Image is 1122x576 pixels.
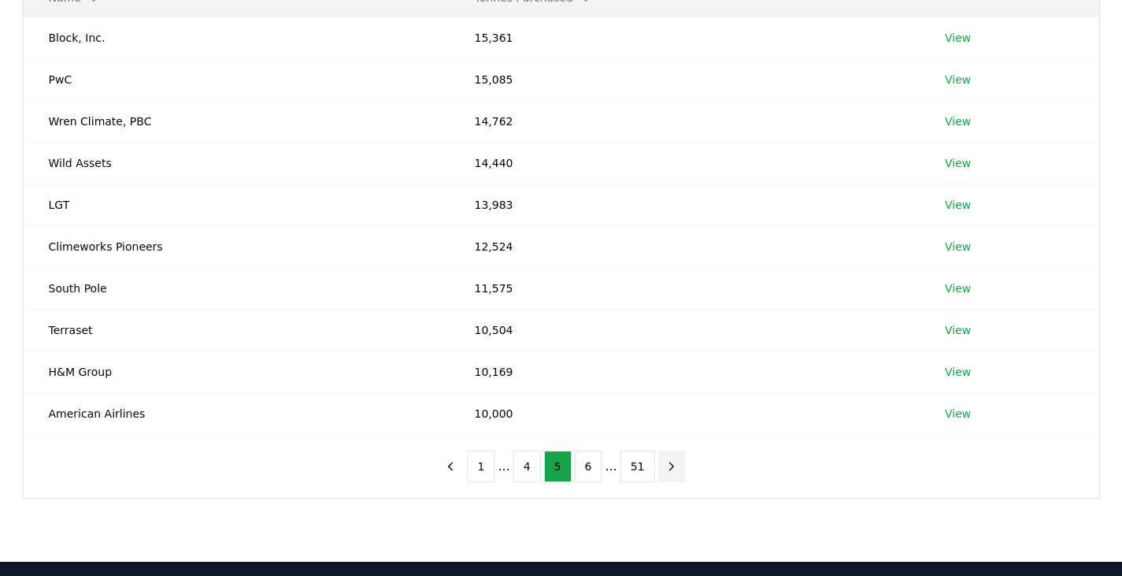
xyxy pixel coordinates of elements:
td: Terraset [24,309,450,351]
a: View [945,113,971,129]
button: 5 [544,451,572,482]
button: 4 [513,451,541,482]
a: View [945,30,971,46]
td: 13,983 [450,184,920,225]
td: H&M Group [24,351,450,392]
li: ... [605,457,617,476]
a: View [945,197,971,213]
td: Block, Inc. [24,17,450,58]
a: View [945,239,971,255]
td: South Pole [24,267,450,309]
button: 51 [620,451,655,482]
a: View [945,364,971,380]
td: 12,524 [450,225,920,267]
a: View [945,281,971,296]
td: 10,169 [450,351,920,392]
button: next page [658,451,685,482]
button: 1 [467,451,494,482]
td: American Airlines [24,392,450,434]
td: Wren Climate, PBC [24,100,450,142]
td: Wild Assets [24,142,450,184]
a: View [945,322,971,338]
button: 6 [575,451,602,482]
td: 14,762 [450,100,920,142]
td: LGT [24,184,450,225]
td: 14,440 [450,142,920,184]
td: 10,504 [450,309,920,351]
td: 11,575 [450,267,920,309]
button: previous page [437,451,464,482]
li: ... [498,457,509,476]
a: View [945,72,971,87]
a: View [945,155,971,171]
td: Climeworks Pioneers [24,225,450,267]
a: View [945,406,971,422]
td: 15,361 [450,17,920,58]
td: 15,085 [450,58,920,100]
td: PwC [24,58,450,100]
td: 10,000 [450,392,920,434]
